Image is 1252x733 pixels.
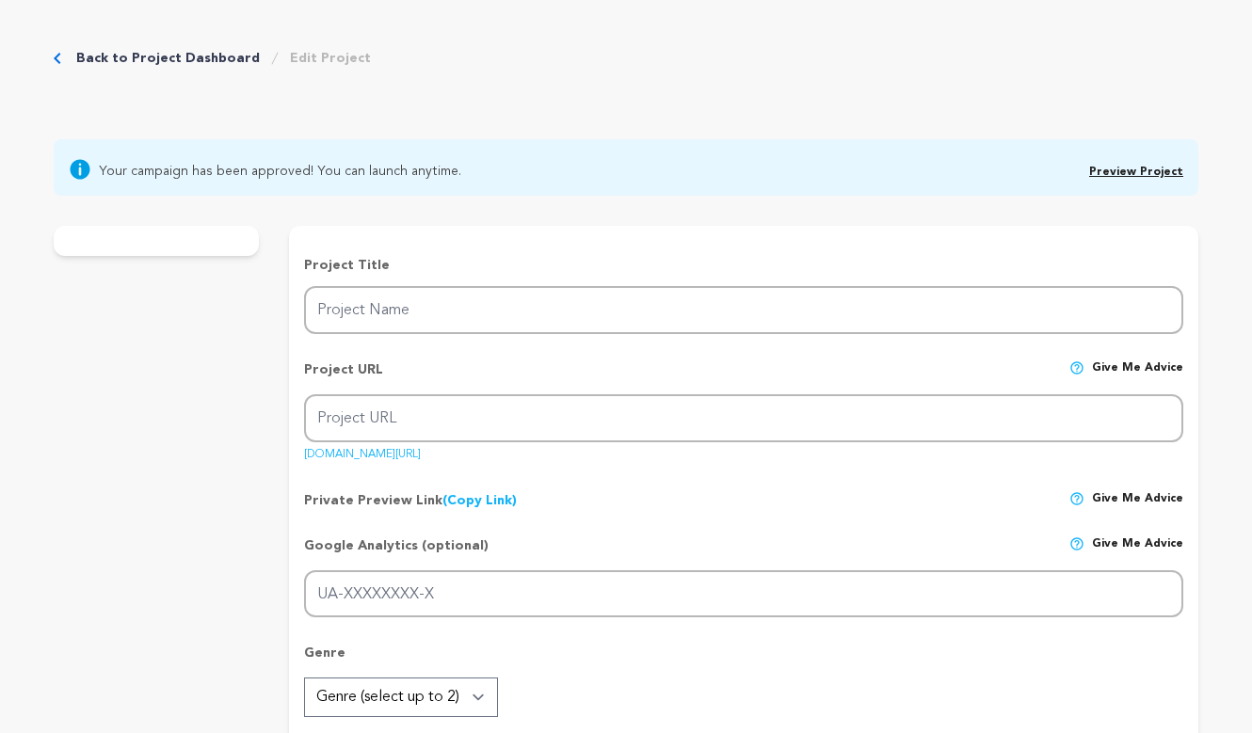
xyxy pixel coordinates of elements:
[304,286,1183,334] input: Project Name
[304,644,1183,677] p: Genre
[304,491,517,510] p: Private Preview Link
[54,49,371,68] div: Breadcrumb
[76,49,260,68] a: Back to Project Dashboard
[304,256,1183,275] p: Project Title
[290,49,371,68] a: Edit Project
[1092,491,1183,510] span: Give me advice
[304,394,1183,442] input: Project URL
[1092,536,1183,570] span: Give me advice
[442,494,517,507] a: (Copy Link)
[1069,536,1084,551] img: help-circle.svg
[1069,491,1084,506] img: help-circle.svg
[304,441,421,460] a: [DOMAIN_NAME][URL]
[304,570,1183,618] input: UA-XXXXXXXX-X
[1069,360,1084,375] img: help-circle.svg
[304,360,383,394] p: Project URL
[1089,167,1183,178] a: Preview Project
[1092,360,1183,394] span: Give me advice
[304,536,489,570] p: Google Analytics (optional)
[99,158,461,181] span: Your campaign has been approved! You can launch anytime.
